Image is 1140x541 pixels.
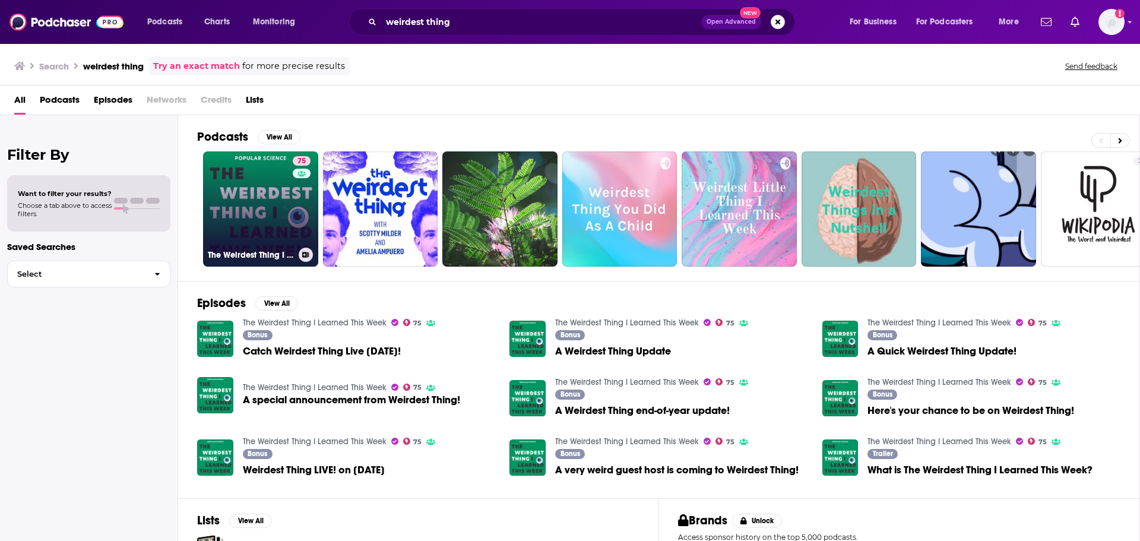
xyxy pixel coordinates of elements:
h3: The Weirdest Thing I Learned This Week [208,250,294,260]
span: Podcasts [147,14,182,30]
a: 75 [403,438,422,445]
button: View All [258,130,300,144]
span: Bonus [873,391,892,398]
a: 75The Weirdest Thing I Learned This Week [203,151,318,267]
button: Select [7,261,170,287]
span: Logged in as smeizlik [1098,9,1125,35]
a: 75 [403,319,422,326]
span: 75 [726,321,734,326]
a: Here's your chance to be on Weirdest Thing! [867,406,1074,416]
span: Credits [201,90,232,115]
span: Select [8,270,145,278]
div: Search podcasts, credits, & more... [360,8,806,36]
a: A very weird guest host is coming to Weirdest Thing! [555,465,799,475]
a: Charts [197,12,237,31]
a: Show notifications dropdown [1036,12,1056,32]
a: A Quick Weirdest Thing Update! [867,346,1016,356]
a: 75 [1028,438,1047,445]
span: New [740,7,761,18]
a: The Weirdest Thing I Learned This Week [867,318,1011,328]
img: Podchaser - Follow, Share and Rate Podcasts [9,11,123,33]
img: A very weird guest host is coming to Weirdest Thing! [509,439,546,476]
a: PodcastsView All [197,129,300,144]
h2: Brands [678,513,727,528]
a: The Weirdest Thing I Learned This Week [867,436,1011,447]
img: What is The Weirdest Thing I Learned This Week? [822,439,859,476]
a: A special announcement from Weirdest Thing! [243,395,460,405]
span: 75 [726,380,734,385]
button: open menu [990,12,1034,31]
span: What is The Weirdest Thing I Learned This Week? [867,465,1092,475]
span: for more precise results [242,59,345,73]
button: Show profile menu [1098,9,1125,35]
a: 75 [293,156,311,166]
a: The Weirdest Thing I Learned This Week [555,318,699,328]
span: 75 [413,439,422,445]
button: Unlock [732,514,783,528]
span: 75 [1038,321,1047,326]
button: View All [229,514,272,528]
span: Weirdest Thing LIVE! on [DATE] [243,465,385,475]
h3: weirdest thing [83,61,144,72]
span: 75 [726,439,734,445]
h2: Lists [197,513,220,528]
a: Weirdest Thing LIVE! on August 24th [243,465,385,475]
img: Here's your chance to be on Weirdest Thing! [822,380,859,416]
a: Try an exact match [153,59,240,73]
a: The Weirdest Thing I Learned This Week [243,436,387,447]
a: 75 [1028,319,1047,326]
img: User Profile [1098,9,1125,35]
a: Podcasts [40,90,80,115]
span: Want to filter your results? [18,189,112,198]
a: The Weirdest Thing I Learned This Week [243,318,387,328]
a: 75 [403,384,422,391]
a: Lists [246,90,264,115]
span: More [999,14,1019,30]
span: Bonus [560,450,580,457]
img: Weirdest Thing LIVE! on August 24th [197,439,233,476]
a: A Weirdest Thing end-of-year update! [555,406,730,416]
span: 75 [413,385,422,390]
h2: Filter By [7,146,170,163]
a: Catch Weirdest Thing Live TOMORROW! [197,321,233,357]
a: 75 [715,378,734,385]
button: open menu [139,12,198,31]
span: Networks [147,90,186,115]
h2: Podcasts [197,129,248,144]
a: ListsView All [197,513,272,528]
span: Monitoring [253,14,295,30]
img: A special announcement from Weirdest Thing! [197,377,233,413]
span: Catch Weirdest Thing Live [DATE]! [243,346,401,356]
a: All [14,90,26,115]
a: The Weirdest Thing I Learned This Week [555,377,699,387]
span: Choose a tab above to access filters. [18,201,112,218]
button: Send feedback [1062,61,1121,71]
a: EpisodesView All [197,296,298,311]
a: The Weirdest Thing I Learned This Week [243,382,387,393]
button: View All [255,296,298,311]
a: A Quick Weirdest Thing Update! [822,321,859,357]
button: open menu [908,12,990,31]
a: Episodes [94,90,132,115]
input: Search podcasts, credits, & more... [381,12,701,31]
span: Trailer [873,450,893,457]
span: Bonus [873,331,892,338]
a: The Weirdest Thing I Learned This Week [867,377,1011,387]
span: For Business [850,14,897,30]
span: Open Advanced [707,19,756,25]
